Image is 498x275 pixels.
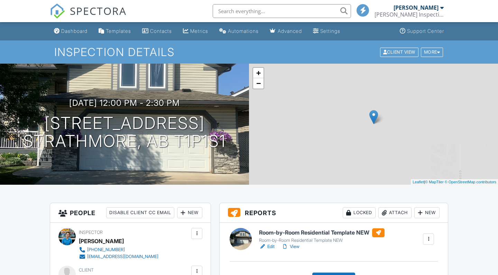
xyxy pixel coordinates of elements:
span: Client [79,267,94,273]
a: Contacts [139,25,175,38]
img: The Best Home Inspection Software - Spectora [50,3,65,19]
a: Zoom out [253,78,264,89]
a: Support Center [397,25,447,38]
h3: Reports [220,203,448,223]
div: New [414,207,440,218]
a: Zoom in [253,68,264,78]
div: Locked [343,207,376,218]
h1: Inspection Details [54,46,444,58]
div: Contacts [150,28,172,34]
a: [EMAIL_ADDRESS][DOMAIN_NAME] [79,253,158,260]
a: View [282,243,299,250]
div: Disable Client CC Email [106,207,174,218]
h3: People [50,203,211,223]
a: Automations (Basic) [216,25,261,38]
span: Inspector [79,230,103,235]
a: [PHONE_NUMBER] [79,246,158,253]
div: Support Center [407,28,444,34]
span: SPECTORA [70,3,127,18]
a: Edit [259,243,275,250]
div: Metrics [190,28,208,34]
div: Advanced [278,28,302,34]
div: Dashboard [61,28,87,34]
h1: [STREET_ADDRESS] Strathmore, AB T1P1S1 [23,114,226,151]
div: [EMAIL_ADDRESS][DOMAIN_NAME] [87,254,158,259]
div: More [421,47,443,57]
div: New [177,207,202,218]
a: Templates [96,25,134,38]
h6: Room-by-Room Residential Template NEW [259,228,385,237]
div: Automations [228,28,259,34]
div: Room-by-Room Residential Template NEW [259,238,385,243]
input: Search everything... [213,4,351,18]
div: Attach [378,207,412,218]
a: © MapTiler [425,180,444,184]
a: Settings [310,25,343,38]
h3: [DATE] 12:00 pm - 2:30 pm [69,98,180,108]
div: [PHONE_NUMBER] [87,247,125,253]
a: Leaflet [413,180,424,184]
div: Templates [106,28,131,34]
div: [PERSON_NAME] [394,4,439,11]
div: Settings [320,28,340,34]
a: Room-by-Room Residential Template NEW Room-by-Room Residential Template NEW [259,228,385,244]
div: Client View [380,47,418,57]
div: [PERSON_NAME] [79,236,124,246]
div: Samson Inspections [375,11,444,18]
a: Dashboard [51,25,90,38]
a: © OpenStreetMap contributors [445,180,496,184]
a: Client View [379,49,420,54]
div: | [411,179,498,185]
a: Advanced [267,25,305,38]
a: SPECTORA [50,9,127,24]
a: Metrics [180,25,211,38]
